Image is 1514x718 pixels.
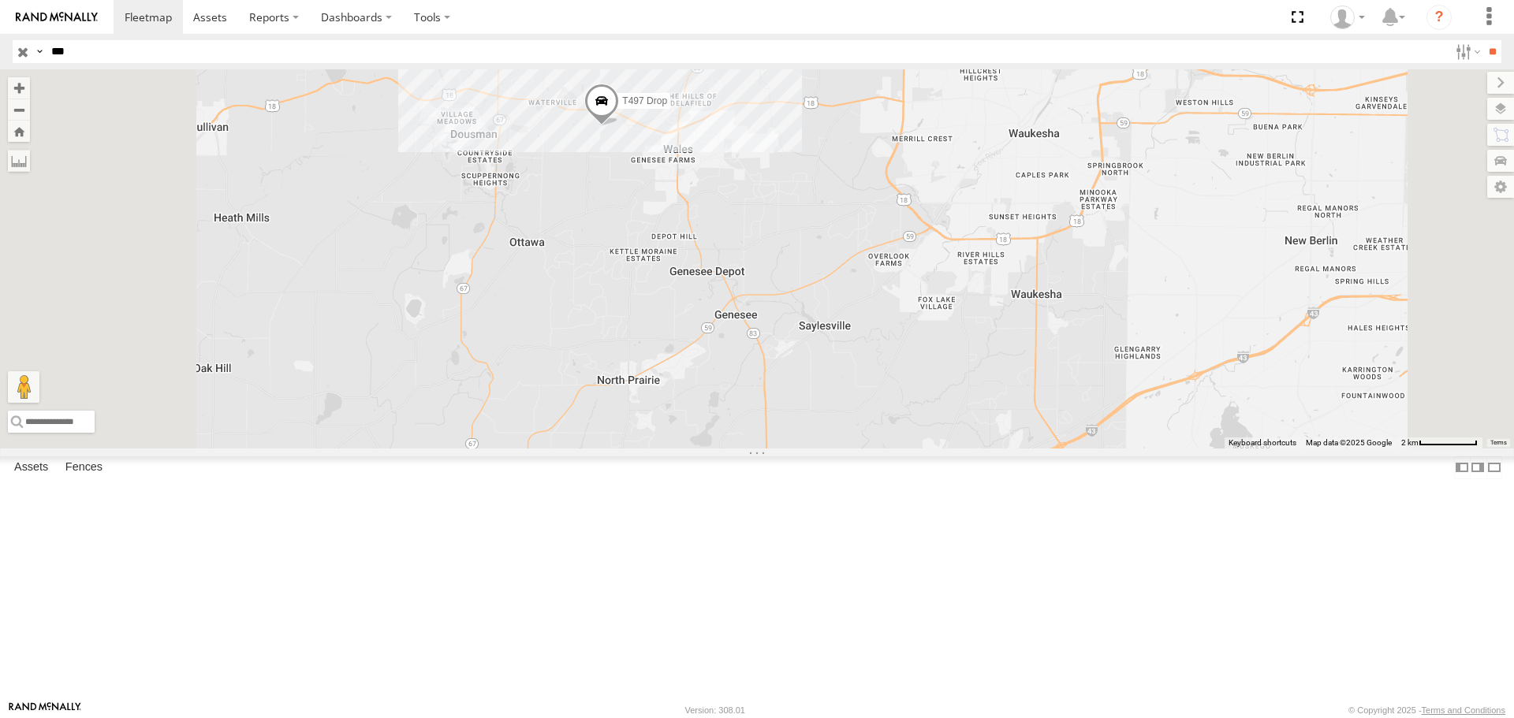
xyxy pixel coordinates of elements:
[8,371,39,403] button: Drag Pegman onto the map to open Street View
[33,40,46,63] label: Search Query
[1229,437,1296,448] button: Keyboard shortcuts
[622,95,667,106] span: T497 Drop
[8,99,30,121] button: Zoom out
[1325,6,1370,29] div: AJ Klotz
[1490,439,1507,445] a: Terms (opens in new tab)
[1348,705,1505,715] div: © Copyright 2025 -
[8,77,30,99] button: Zoom in
[1401,438,1419,447] span: 2 km
[685,705,745,715] div: Version: 308.01
[1426,5,1452,30] i: ?
[8,121,30,142] button: Zoom Home
[1486,456,1502,479] label: Hide Summary Table
[8,150,30,172] label: Measure
[1454,456,1470,479] label: Dock Summary Table to the Left
[1449,40,1483,63] label: Search Filter Options
[6,457,56,479] label: Assets
[1470,456,1486,479] label: Dock Summary Table to the Right
[1422,705,1505,715] a: Terms and Conditions
[1306,438,1392,447] span: Map data ©2025 Google
[1397,437,1482,448] button: Map Scale: 2 km per 71 pixels
[9,702,81,718] a: Visit our Website
[58,457,110,479] label: Fences
[16,12,98,23] img: rand-logo.svg
[1487,176,1514,198] label: Map Settings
